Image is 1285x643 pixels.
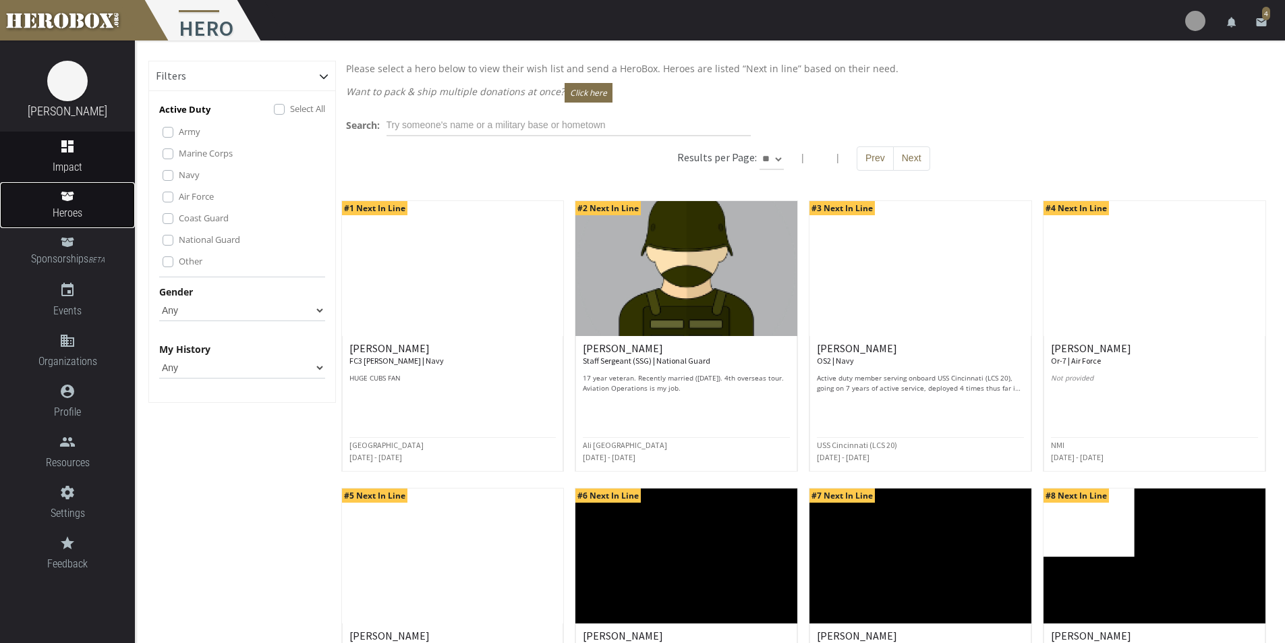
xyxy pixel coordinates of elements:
[817,343,1024,366] h6: [PERSON_NAME]
[159,284,193,300] label: Gender
[575,201,641,215] span: #2 Next In Line
[349,452,402,462] small: [DATE] - [DATE]
[565,83,612,103] button: Click here
[583,356,710,366] small: Staff Sergeant (SSG) | National Guard
[1043,200,1266,472] a: #4 Next In Line [PERSON_NAME] Or-7 | Air Force Not provided NMI [DATE] - [DATE]
[677,150,757,164] h6: Results per Page:
[583,373,790,393] p: 17 year veteran. Recently married ([DATE]). 4th overseas tour. Aviation Operations is my job.
[342,201,407,215] span: #1 Next In Line
[575,200,798,472] a: #2 Next In Line [PERSON_NAME] Staff Sergeant (SSG) | National Guard 17 year veteran. Recently mar...
[342,488,407,503] span: #5 Next In Line
[817,452,869,462] small: [DATE] - [DATE]
[159,102,210,117] p: Active Duty
[893,146,930,171] button: Next
[349,356,444,366] small: FC3 [PERSON_NAME] | Navy
[857,146,894,171] button: Prev
[1051,373,1258,393] p: Not provided
[290,101,325,116] label: Select All
[1044,201,1109,215] span: #4 Next In Line
[583,343,790,366] h6: [PERSON_NAME]
[809,201,875,215] span: #3 Next In Line
[1051,343,1258,366] h6: [PERSON_NAME]
[28,104,107,118] a: [PERSON_NAME]
[583,452,635,462] small: [DATE] - [DATE]
[346,117,380,133] label: Search:
[835,151,840,164] span: |
[817,440,897,450] small: USS Cincinnati (LCS 20)
[88,256,105,264] small: BETA
[1051,440,1064,450] small: NMI
[809,200,1032,472] a: #3 Next In Line [PERSON_NAME] OS2 | Navy Active duty member serving onboard USS Cincinnati (LCS 2...
[349,343,556,366] h6: [PERSON_NAME]
[349,373,556,393] p: HUGE CUBS FAN
[1044,488,1109,503] span: #8 Next In Line
[179,124,200,139] label: Army
[156,70,186,82] h6: Filters
[179,146,233,161] label: Marine Corps
[179,254,202,269] label: Other
[346,83,1262,103] p: Want to pack & ship multiple donations at once?
[179,211,229,225] label: Coast Guard
[817,373,1024,393] p: Active duty member serving onboard USS Cincinnati (LCS 20), going on 7 years of active service, d...
[179,232,240,247] label: National Guard
[1051,356,1101,366] small: Or-7 | Air Force
[1226,16,1238,28] i: notifications
[583,440,667,450] small: Ali [GEOGRAPHIC_DATA]
[1255,16,1267,28] i: email
[800,151,805,164] span: |
[349,440,424,450] small: [GEOGRAPHIC_DATA]
[1185,11,1205,31] img: user-image
[346,61,1262,76] p: Please select a hero below to view their wish list and send a HeroBox. Heroes are listed “Next in...
[341,200,565,472] a: #1 Next In Line [PERSON_NAME] FC3 [PERSON_NAME] | Navy HUGE CUBS FAN [GEOGRAPHIC_DATA] [DATE] - [...
[179,189,214,204] label: Air Force
[387,115,751,136] input: Try someone's name or a military base or hometown
[47,61,88,101] img: image
[1051,452,1104,462] small: [DATE] - [DATE]
[159,341,210,357] label: My History
[817,356,854,366] small: OS2 | Navy
[809,488,875,503] span: #7 Next In Line
[179,167,200,182] label: Navy
[575,488,641,503] span: #6 Next In Line
[1262,7,1270,20] span: 4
